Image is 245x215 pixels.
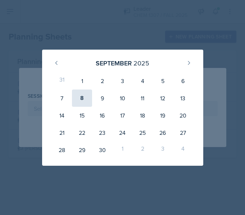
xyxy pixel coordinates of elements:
div: 6 [173,72,193,90]
div: 29 [72,141,92,159]
div: 19 [153,107,173,124]
div: 20 [173,107,193,124]
div: 24 [112,124,132,141]
div: 27 [173,124,193,141]
div: 4 [173,141,193,159]
div: 5 [153,72,173,90]
div: 3 [153,141,173,159]
div: 8 [72,90,92,107]
div: 25 [132,124,153,141]
div: 16 [92,107,112,124]
div: 18 [132,107,153,124]
div: 1 [72,72,92,90]
div: 10 [112,90,132,107]
div: 9 [92,90,112,107]
div: 26 [153,124,173,141]
div: 3 [112,72,132,90]
div: September [96,58,132,68]
div: 12 [153,90,173,107]
div: 2 [92,72,112,90]
div: 7 [52,90,72,107]
div: 31 [52,72,72,90]
div: 13 [173,90,193,107]
div: 1 [112,141,132,159]
div: 30 [92,141,112,159]
div: 4 [132,72,153,90]
div: 23 [92,124,112,141]
div: 14 [52,107,72,124]
div: 11 [132,90,153,107]
div: 28 [52,141,72,159]
div: 21 [52,124,72,141]
div: 22 [72,124,92,141]
div: 2025 [133,58,149,68]
div: 17 [112,107,132,124]
div: 15 [72,107,92,124]
div: 2 [132,141,153,159]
